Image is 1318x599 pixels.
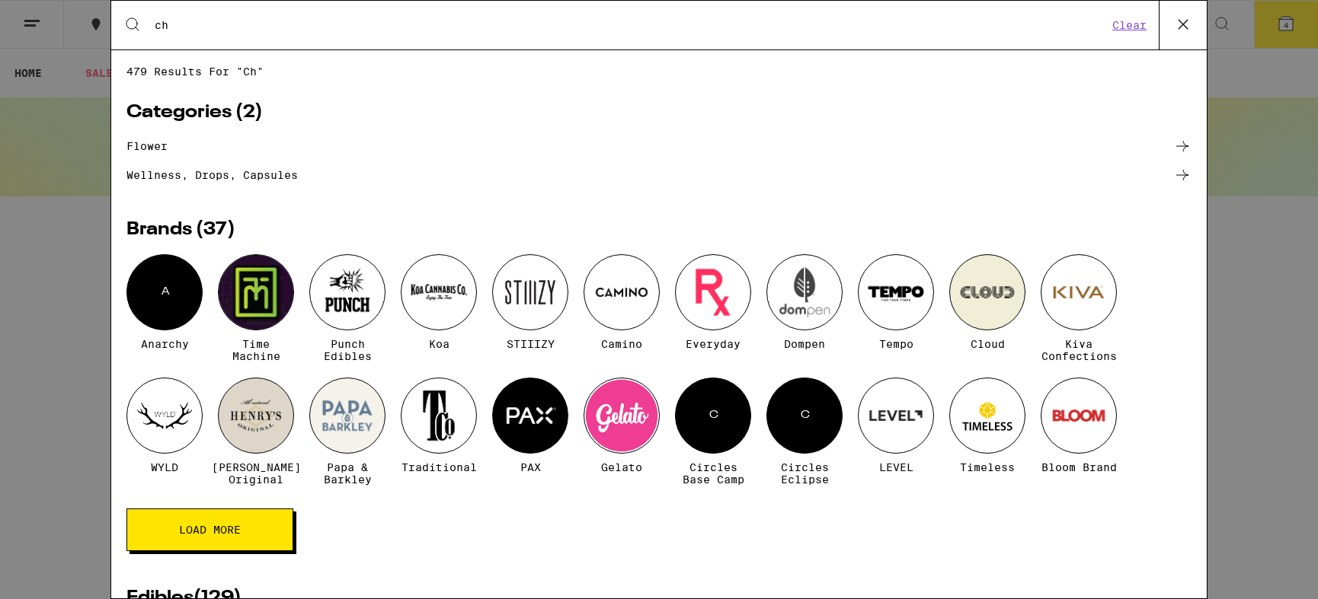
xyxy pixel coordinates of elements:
span: Time Machine [218,338,294,362]
a: Wellness, drops, capsules [126,166,1192,184]
div: C [675,378,751,454]
span: Circles Base Camp [675,461,751,486]
div: A [126,254,203,330]
span: Hi. Need any help? [9,11,110,23]
span: WYLD [151,461,178,473]
span: PAX [520,461,541,473]
button: Load More [126,508,293,551]
a: flower [126,137,1192,155]
span: 479 results for "ch" [126,65,1192,78]
h2: Categories ( 2 ) [126,104,1192,122]
span: Koa [429,338,449,350]
span: Tempo [879,338,913,350]
span: Kiva Confections [1041,338,1117,362]
button: Clear [1108,18,1151,32]
span: Camino [601,338,642,350]
span: Bloom Brand [1041,461,1117,473]
span: Cloud [971,338,1005,350]
span: [PERSON_NAME] Original [212,461,301,486]
span: LEVEL [879,461,913,473]
div: C [766,378,843,454]
span: Gelato [601,461,642,473]
span: Circles Eclipse [766,461,843,486]
span: STIIIZY [507,338,555,350]
span: Papa & Barkley [309,461,385,486]
span: Everyday [686,338,741,350]
span: Traditional [401,461,477,473]
span: Anarchy [141,338,189,350]
button: Redirect to URL [1,1,832,110]
span: Timeless [960,461,1015,473]
span: Dompen [784,338,825,350]
input: Search for products & categories [154,18,1108,32]
span: Load More [179,524,241,535]
h2: Brands ( 37 ) [126,221,1192,239]
span: Punch Edibles [309,338,385,362]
